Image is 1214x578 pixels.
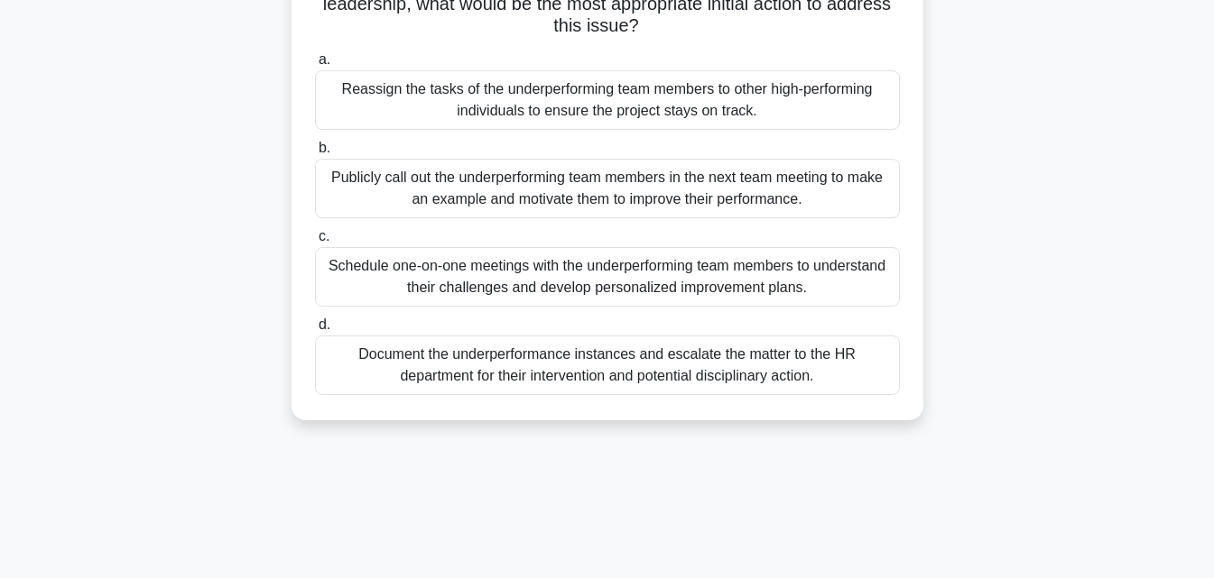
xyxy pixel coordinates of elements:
[319,140,330,155] span: b.
[319,228,329,243] span: c.
[319,317,330,332] span: d.
[315,70,900,130] div: Reassign the tasks of the underperforming team members to other high-performing individuals to en...
[315,247,900,307] div: Schedule one-on-one meetings with the underperforming team members to understand their challenges...
[315,335,900,395] div: Document the underperformance instances and escalate the matter to the HR department for their in...
[319,51,330,67] span: a.
[315,159,900,218] div: Publicly call out the underperforming team members in the next team meeting to make an example an...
